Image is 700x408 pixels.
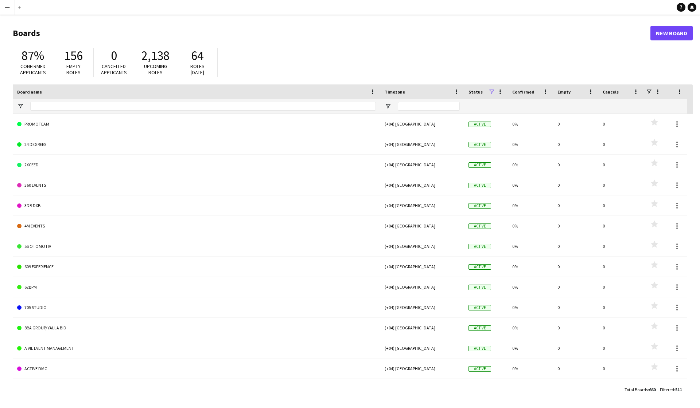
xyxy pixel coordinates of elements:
span: 511 [675,387,682,392]
div: 0% [508,155,553,175]
div: 0 [553,318,598,338]
input: Timezone Filter Input [398,102,460,111]
span: Active [468,285,491,290]
input: Board name Filter Input [30,102,376,111]
div: 0% [508,338,553,358]
span: Status [468,89,483,95]
div: 0% [508,216,553,236]
div: 0 [553,195,598,215]
div: 0 [598,236,643,256]
div: 0% [508,114,553,134]
span: Filtered [660,387,674,392]
div: 0 [598,114,643,134]
div: 0% [508,134,553,154]
div: (+04) [GEOGRAPHIC_DATA] [380,359,464,379]
div: 0 [598,216,643,236]
div: 0 [553,277,598,297]
span: Active [468,346,491,351]
a: 609 EXPERIENCE [17,257,376,277]
div: 0 [598,379,643,399]
div: 0 [598,134,643,154]
div: 0% [508,297,553,317]
div: 0 [598,257,643,277]
div: 0 [553,297,598,317]
a: ACUBE DEVELOPMENTS [17,379,376,399]
a: 2XCEED [17,155,376,175]
div: (+04) [GEOGRAPHIC_DATA] [380,114,464,134]
div: 0% [508,236,553,256]
a: PROMOTEAM [17,114,376,134]
div: (+04) [GEOGRAPHIC_DATA] [380,297,464,317]
a: 62BPM [17,277,376,297]
span: Board name [17,89,42,95]
div: (+04) [GEOGRAPHIC_DATA] [380,338,464,358]
button: Open Filter Menu [385,103,391,110]
div: (+04) [GEOGRAPHIC_DATA] [380,155,464,175]
a: 24 DEGREES [17,134,376,155]
span: Active [468,325,491,331]
div: 0% [508,277,553,297]
div: (+04) [GEOGRAPHIC_DATA] [380,257,464,277]
a: 705 STUDIO [17,297,376,318]
div: 0 [553,236,598,256]
span: Empty roles [66,63,81,76]
div: 0 [553,134,598,154]
div: 0% [508,359,553,379]
span: Active [468,203,491,209]
span: Cancels [603,89,619,95]
div: 0 [598,175,643,195]
div: : [625,383,656,397]
div: 0 [553,338,598,358]
div: 0 [553,257,598,277]
div: 0% [508,318,553,338]
a: A VIE EVENT MANAGEMENT [17,338,376,359]
div: (+04) [GEOGRAPHIC_DATA] [380,236,464,256]
div: (+04) [GEOGRAPHIC_DATA] [380,216,464,236]
button: Open Filter Menu [17,103,24,110]
span: Active [468,366,491,372]
div: : [660,383,682,397]
span: Active [468,142,491,147]
a: 5S OTOMOTIV [17,236,376,257]
div: (+04) [GEOGRAPHIC_DATA] [380,277,464,297]
span: Active [468,244,491,249]
div: 0 [598,155,643,175]
span: Active [468,305,491,310]
div: 0% [508,257,553,277]
a: New Board [650,26,693,40]
div: 0 [598,359,643,379]
span: Active [468,162,491,168]
span: 87% [22,48,44,64]
div: 0 [553,216,598,236]
span: Empty [557,89,571,95]
span: Active [468,122,491,127]
span: 0 [111,48,117,64]
span: Roles [DATE] [190,63,205,76]
span: 2,138 [141,48,170,64]
div: 0 [598,318,643,338]
a: ACTIVE DMC [17,359,376,379]
div: 0 [553,175,598,195]
div: 0 [598,297,643,317]
h1: Boards [13,28,650,39]
div: 0 [553,359,598,379]
div: (+04) [GEOGRAPHIC_DATA] [380,195,464,215]
span: Upcoming roles [144,63,167,76]
div: (+04) [GEOGRAPHIC_DATA] [380,134,464,154]
span: Confirmed [512,89,534,95]
div: 0 [598,195,643,215]
div: 0 [553,114,598,134]
div: 0% [508,379,553,399]
span: Timezone [385,89,405,95]
span: Active [468,223,491,229]
span: 64 [191,48,203,64]
div: 0 [553,155,598,175]
div: (+04) [GEOGRAPHIC_DATA] [380,175,464,195]
a: 4M EVENTS [17,216,376,236]
span: Active [468,264,491,270]
span: 660 [649,387,656,392]
span: 156 [64,48,83,64]
div: 0% [508,175,553,195]
div: 0 [598,277,643,297]
span: Active [468,183,491,188]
